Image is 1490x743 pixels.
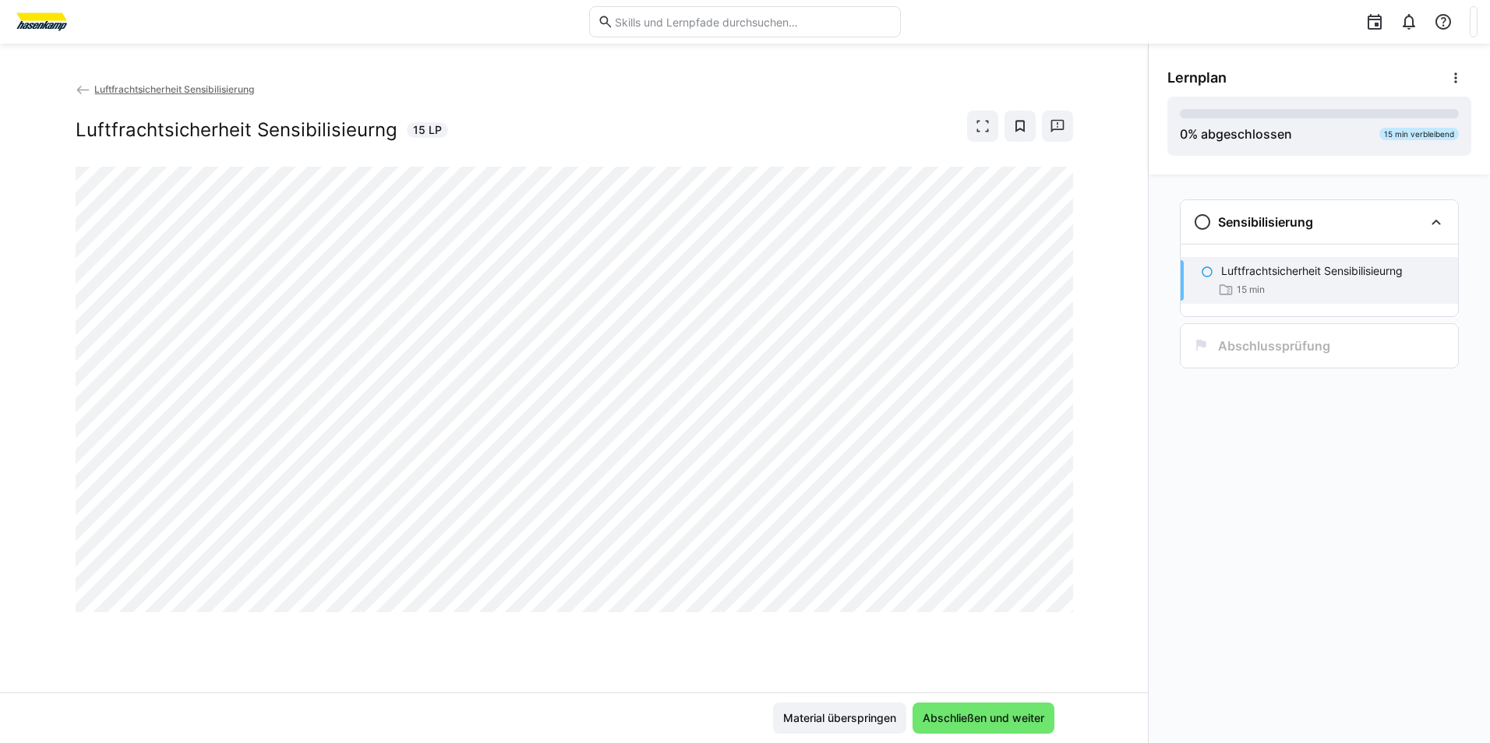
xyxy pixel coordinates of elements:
[1180,125,1292,143] div: % abgeschlossen
[76,83,255,95] a: Luftfrachtsicherheit Sensibilisierung
[1218,214,1313,230] h3: Sensibilisierung
[920,710,1047,726] span: Abschließen und weiter
[1167,69,1227,86] span: Lernplan
[94,83,254,95] span: Luftfrachtsicherheit Sensibilisierung
[613,15,892,29] input: Skills und Lernpfade durchsuchen…
[76,118,397,142] h2: Luftfrachtsicherheit Sensibilisieurng
[1221,263,1403,279] p: Luftfrachtsicherheit Sensibilisieurng
[781,710,899,726] span: Material überspringen
[1180,126,1188,142] span: 0
[413,122,442,138] span: 15 LP
[913,703,1054,734] button: Abschließen und weiter
[1237,283,1265,296] span: 15 min
[1218,338,1330,354] h3: Abschlussprüfung
[1379,128,1459,140] div: 15 min verbleibend
[773,703,906,734] button: Material überspringen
